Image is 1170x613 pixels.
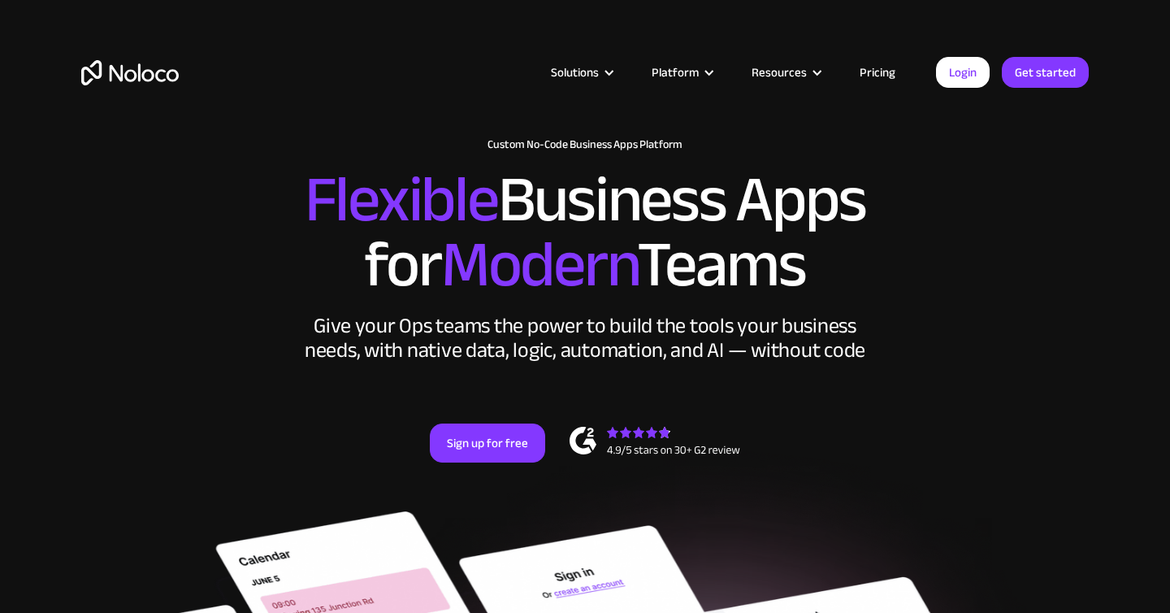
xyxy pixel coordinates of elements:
[531,62,631,83] div: Solutions
[551,62,599,83] div: Solutions
[430,424,545,463] a: Sign up for free
[631,62,731,83] div: Platform
[441,204,637,325] span: Modern
[1002,57,1089,88] a: Get started
[81,60,179,85] a: home
[936,57,990,88] a: Login
[839,62,916,83] a: Pricing
[301,314,869,363] div: Give your Ops teams the power to build the tools your business needs, with native data, logic, au...
[305,139,498,260] span: Flexible
[81,167,1089,298] h2: Business Apps for Teams
[652,62,699,83] div: Platform
[752,62,807,83] div: Resources
[731,62,839,83] div: Resources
